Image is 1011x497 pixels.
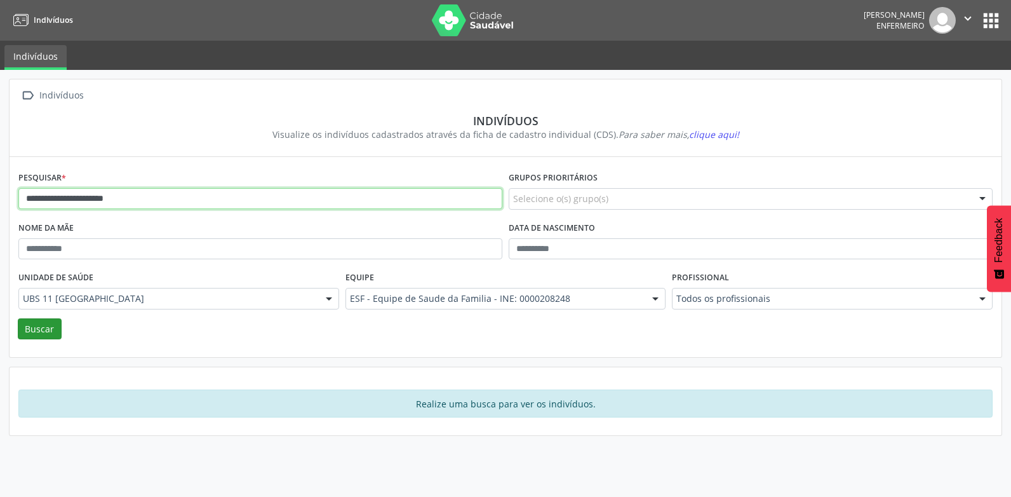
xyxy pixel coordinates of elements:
span: Indivíduos [34,15,73,25]
button: Buscar [18,318,62,340]
img: img [929,7,956,34]
i: Para saber mais, [619,128,739,140]
i:  [18,86,37,105]
label: Equipe [345,268,374,288]
label: Unidade de saúde [18,268,93,288]
a:  Indivíduos [18,86,86,105]
div: Realize uma busca para ver os indivíduos. [18,390,993,418]
a: Indivíduos [9,10,73,31]
label: Profissional [672,268,729,288]
div: [PERSON_NAME] [864,10,925,20]
label: Data de nascimento [509,219,595,238]
span: ESF - Equipe de Saude da Familia - INE: 0000208248 [350,292,640,305]
button: apps [980,10,1002,32]
span: Todos os profissionais [676,292,967,305]
label: Pesquisar [18,168,66,188]
div: Indivíduos [37,86,86,105]
button: Feedback - Mostrar pesquisa [987,205,1011,292]
i:  [961,11,975,25]
label: Nome da mãe [18,219,74,238]
span: Feedback [993,218,1005,262]
span: Enfermeiro [876,20,925,31]
div: Indivíduos [27,114,984,128]
span: Selecione o(s) grupo(s) [513,192,608,205]
div: Visualize os indivíduos cadastrados através da ficha de cadastro individual (CDS). [27,128,984,141]
span: clique aqui! [689,128,739,140]
span: UBS 11 [GEOGRAPHIC_DATA] [23,292,313,305]
a: Indivíduos [4,45,67,70]
label: Grupos prioritários [509,168,598,188]
button:  [956,7,980,34]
